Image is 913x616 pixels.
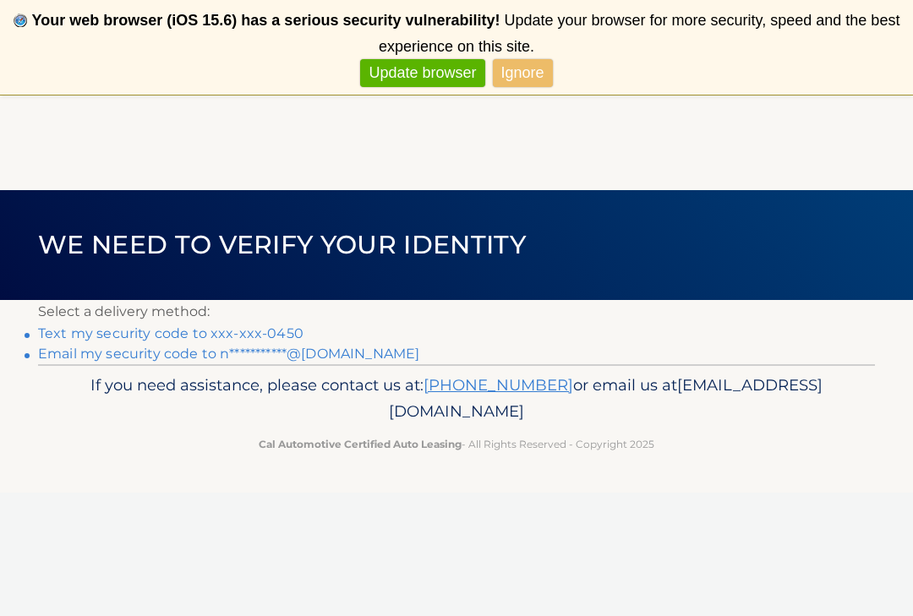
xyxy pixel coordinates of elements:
p: - All Rights Reserved - Copyright 2025 [63,435,850,453]
span: Update your browser for more security, speed and the best experience on this site. [379,12,899,55]
strong: Cal Automotive Certified Auto Leasing [259,438,462,450]
a: Update browser [360,59,484,87]
a: Ignore [493,59,553,87]
a: Text my security code to xxx-xxx-0450 [38,325,303,341]
span: We need to verify your identity [38,229,526,260]
p: If you need assistance, please contact us at: or email us at [63,372,850,426]
a: [PHONE_NUMBER] [424,375,573,395]
p: Select a delivery method: [38,300,875,324]
b: Your web browser (iOS 15.6) has a serious security vulnerability! [32,12,500,29]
